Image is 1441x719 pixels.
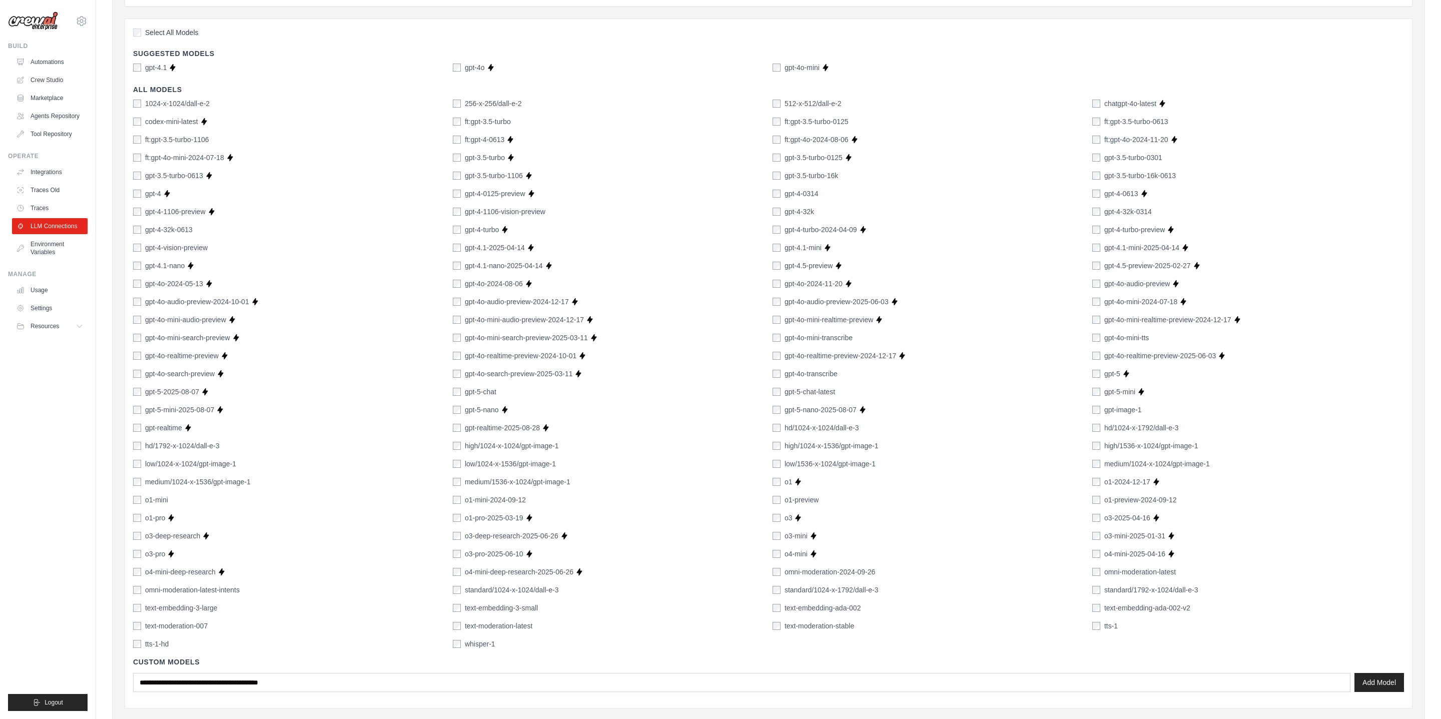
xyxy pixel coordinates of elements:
[133,640,141,648] input: tts-1-hd
[773,406,781,414] input: gpt-5-nano-2025-08-07
[453,460,461,468] input: low/1024-x-1536/gpt-image-1
[785,117,849,127] label: ft:gpt-3.5-turbo-0125
[12,318,88,334] button: Resources
[465,117,511,127] label: ft:gpt-3.5-turbo
[145,603,218,613] label: text-embedding-3-large
[1092,226,1100,234] input: gpt-4-turbo-preview
[12,182,88,198] a: Traces Old
[8,152,88,160] div: Operate
[785,99,842,109] label: 512-x-512/dall-e-2
[453,568,461,576] input: o4-mini-deep-research-2025-06-26
[785,369,838,379] label: gpt-4o-transcribe
[8,270,88,278] div: Manage
[453,640,461,648] input: whisper-1
[133,334,141,342] input: gpt-4o-mini-search-preview
[465,567,573,577] label: o4-mini-deep-research-2025-06-26
[1104,207,1152,217] label: gpt-4-32k-0314
[465,369,573,379] label: gpt-4o-search-preview-2025-03-11
[145,315,226,325] label: gpt-4o-mini-audio-preview
[773,586,781,594] input: standard/1024-x-1792/dall-e-3
[133,136,141,144] input: ft:gpt-3.5-turbo-1106
[453,370,461,378] input: gpt-4o-search-preview-2025-03-11
[31,322,59,330] span: Resources
[773,208,781,216] input: gpt-4-32k
[1092,190,1100,198] input: gpt-4-0613
[1092,298,1100,306] input: gpt-4o-mini-2024-07-18
[1092,496,1100,504] input: o1-preview-2024-09-12
[785,225,857,235] label: gpt-4-turbo-2024-04-09
[1104,387,1135,397] label: gpt-5-mini
[465,153,505,163] label: gpt-3.5-turbo
[773,172,781,180] input: gpt-3.5-turbo-16k
[12,126,88,142] a: Tool Repository
[465,387,496,397] label: gpt-5-chat
[1092,622,1100,630] input: tts-1
[133,406,141,414] input: gpt-5-mini-2025-08-07
[133,442,141,450] input: hd/1792-x-1024/dall-e-3
[465,315,584,325] label: gpt-4o-mini-audio-preview-2024-12-17
[785,243,822,253] label: gpt-4.1-mini
[1104,351,1216,361] label: gpt-4o-realtime-preview-2025-06-03
[465,495,526,505] label: o1-mini-2024-09-12
[1104,603,1190,613] label: text-embedding-ada-002-v2
[133,172,141,180] input: gpt-3.5-turbo-0613
[453,226,461,234] input: gpt-4-turbo
[8,42,88,50] div: Build
[453,118,461,126] input: ft:gpt-3.5-turbo
[145,117,198,127] label: codex-mini-latest
[785,387,835,397] label: gpt-5-chat-latest
[1104,117,1168,127] label: ft:gpt-3.5-turbo-0613
[1092,334,1100,342] input: gpt-4o-mini-tts
[133,604,141,612] input: text-embedding-3-large
[133,64,141,72] input: gpt-4.1
[785,459,876,469] label: low/1536-x-1024/gpt-image-1
[145,153,224,163] label: ft:gpt-4o-mini-2024-07-18
[145,495,168,505] label: o1-mini
[133,190,141,198] input: gpt-4
[145,28,199,38] span: Select All Models
[785,549,808,559] label: o4-mini
[1092,352,1100,360] input: gpt-4o-realtime-preview-2025-06-03
[465,405,499,415] label: gpt-5-nano
[1092,244,1100,252] input: gpt-4.1-mini-2025-04-14
[773,64,781,72] input: gpt-4o-mini
[785,207,814,217] label: gpt-4-32k
[773,424,781,432] input: hd/1024-x-1024/dall-e-3
[12,200,88,216] a: Traces
[12,236,88,260] a: Environment Variables
[1104,315,1231,325] label: gpt-4o-mini-realtime-preview-2024-12-17
[453,352,461,360] input: gpt-4o-realtime-preview-2024-10-01
[1092,586,1100,594] input: standard/1792-x-1024/dall-e-3
[465,459,556,469] label: low/1024-x-1536/gpt-image-1
[465,63,485,73] label: gpt-4o
[145,171,203,181] label: gpt-3.5-turbo-0613
[1104,189,1138,199] label: gpt-4-0613
[785,333,853,343] label: gpt-4o-mini-transcribe
[1092,550,1100,558] input: o4-mini-2025-04-16
[1104,153,1162,163] label: gpt-3.5-turbo-0301
[1104,459,1210,469] label: medium/1024-x-1024/gpt-image-1
[465,135,504,145] label: ft:gpt-4-0613
[785,171,838,181] label: gpt-3.5-turbo-16k
[453,172,461,180] input: gpt-3.5-turbo-1106
[145,477,251,487] label: medium/1024-x-1536/gpt-image-1
[465,531,558,541] label: o3-deep-research-2025-06-26
[8,12,58,31] img: Logo
[453,442,461,450] input: high/1024-x-1024/gpt-image-1
[785,351,896,361] label: gpt-4o-realtime-preview-2024-12-17
[1104,369,1120,379] label: gpt-5
[1104,423,1179,433] label: hd/1024-x-1792/dall-e-3
[773,532,781,540] input: o3-mini
[465,549,523,559] label: o3-pro-2025-06-10
[133,118,141,126] input: codex-mini-latest
[1092,406,1100,414] input: gpt-image-1
[145,225,193,235] label: gpt-4-32k-0613
[465,477,570,487] label: medium/1536-x-1024/gpt-image-1
[133,568,141,576] input: o4-mini-deep-research
[785,423,859,433] label: hd/1024-x-1024/dall-e-3
[145,207,206,217] label: gpt-4-1106-preview
[453,154,461,162] input: gpt-3.5-turbo
[773,154,781,162] input: gpt-3.5-turbo-0125
[465,639,495,649] label: whisper-1
[145,441,220,451] label: hd/1792-x-1024/dall-e-3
